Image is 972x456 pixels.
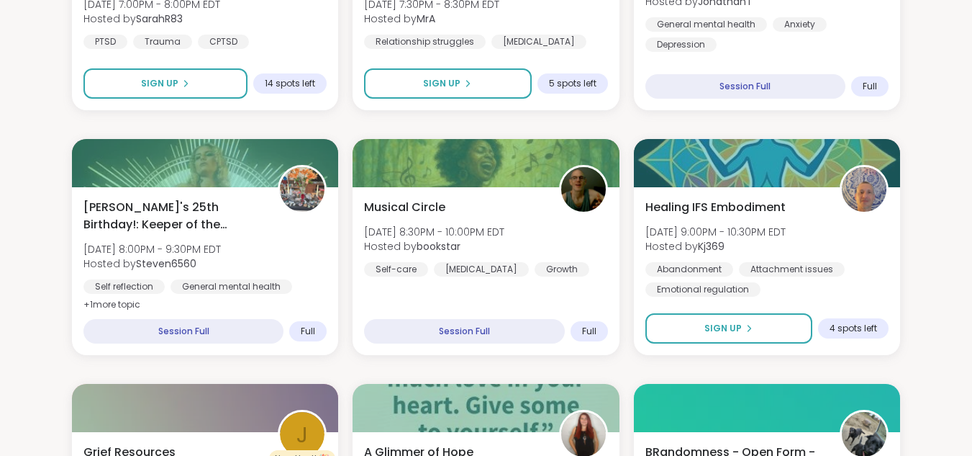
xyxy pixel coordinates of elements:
span: 14 spots left [265,78,315,89]
div: Session Full [364,319,564,344]
button: Sign Up [645,313,812,344]
div: [MEDICAL_DATA] [491,35,586,49]
span: Hosted by [645,239,786,254]
div: Relationship struggles [364,35,486,49]
b: bookstar [417,239,460,254]
b: SarahR83 [136,12,183,26]
img: Kj369 [842,167,886,212]
span: Full [582,326,596,337]
div: Depression [645,37,717,52]
span: Hosted by [364,12,499,26]
div: Attachment issues [739,262,845,277]
div: PTSD [83,35,127,49]
span: [DATE] 9:00PM - 10:30PM EDT [645,225,786,239]
b: MrA [417,12,435,26]
button: Sign Up [83,68,247,99]
b: Steven6560 [136,256,196,271]
div: CPTSD [198,35,249,49]
span: Full [863,81,877,92]
div: Growth [535,262,589,277]
span: j [296,418,308,452]
span: Full [301,326,315,337]
img: Steven6560 [280,167,324,212]
span: Hosted by [83,12,220,26]
img: bookstar [561,167,606,212]
div: Emotional regulation [645,282,760,297]
div: General mental health [171,280,292,294]
div: Session Full [645,74,845,99]
span: 5 spots left [549,78,596,89]
span: [DATE] 8:30PM - 10:00PM EDT [364,225,504,239]
div: Self reflection [83,280,165,294]
span: [DATE] 8:00PM - 9:30PM EDT [83,242,221,256]
div: Trauma [133,35,192,49]
span: Sign Up [704,322,742,335]
span: 4 spots left [830,323,877,334]
span: Hosted by [364,239,504,254]
span: Healing IFS Embodiment [645,199,786,216]
span: Musical Circle [364,199,445,216]
div: Session Full [83,319,283,344]
div: Anxiety [773,17,827,32]
div: [MEDICAL_DATA] [434,262,529,277]
div: Self-care [364,262,428,277]
span: Hosted by [83,256,221,271]
div: General mental health [645,17,767,32]
button: Sign Up [364,68,531,99]
span: [PERSON_NAME]'s 25th Birthday!: Keeper of the Realms [83,199,262,233]
span: Sign Up [423,77,460,90]
b: Kj369 [698,239,725,254]
span: Sign Up [141,77,178,90]
div: Abandonment [645,262,733,277]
